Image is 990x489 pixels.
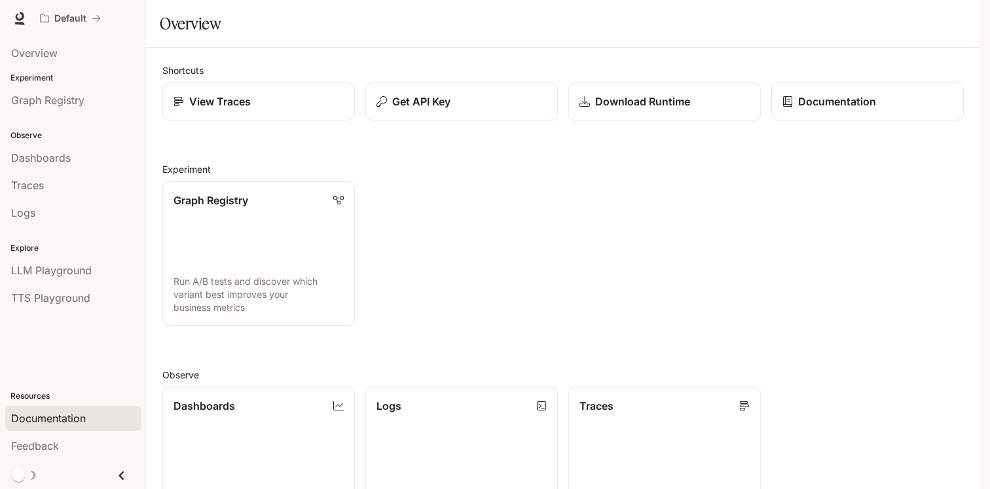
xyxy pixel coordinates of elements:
p: Get API Key [392,94,450,109]
p: Download Runtime [595,94,690,109]
p: Graph Registry [174,192,248,208]
a: Documentation [771,82,964,120]
a: Download Runtime [568,82,761,120]
a: Graph RegistryRun A/B tests and discover which variant best improves your business metrics [162,181,355,326]
p: Dashboards [174,398,235,414]
button: Get API Key [365,82,558,120]
p: Logs [376,398,401,414]
h2: Experiment [162,162,964,176]
button: All workspaces [34,5,107,31]
p: Traces [579,398,614,414]
a: View Traces [162,82,355,120]
p: View Traces [189,94,251,109]
h2: Shortcuts [162,63,964,77]
p: Documentation [798,94,876,109]
p: Run A/B tests and discover which variant best improves your business metrics [174,275,344,314]
h1: Overview [160,10,221,37]
p: Default [54,13,86,24]
h2: Observe [162,368,964,382]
